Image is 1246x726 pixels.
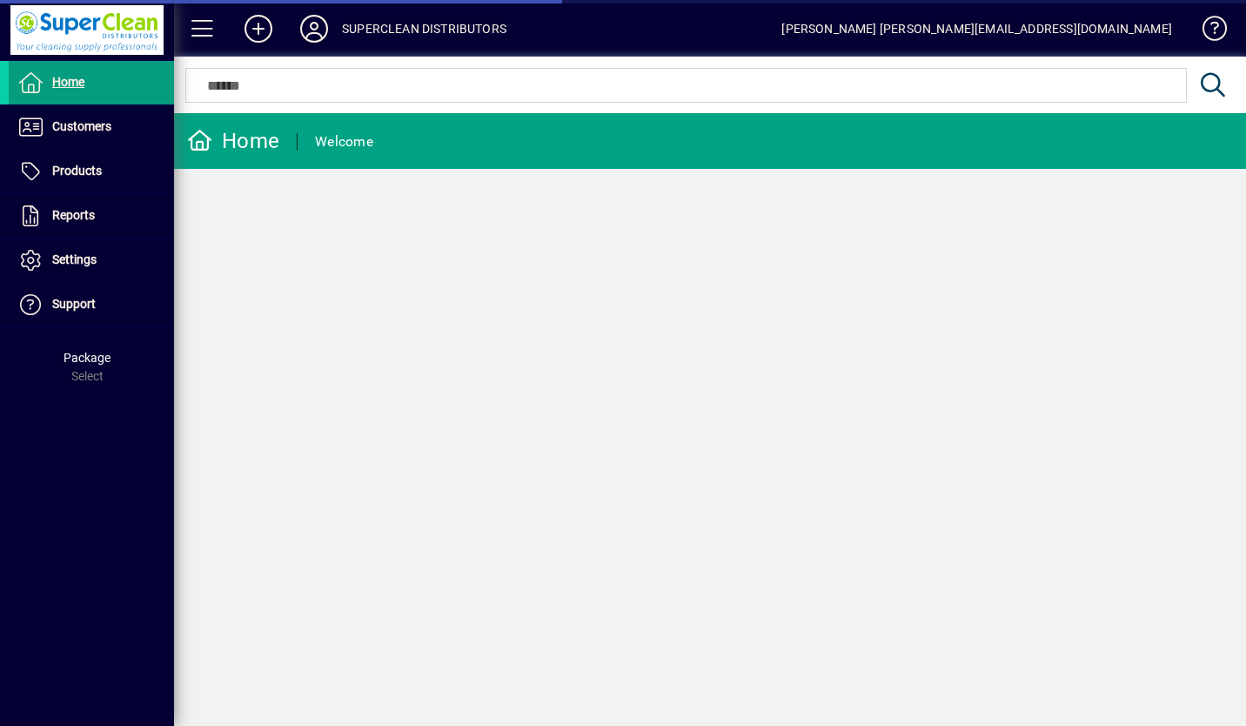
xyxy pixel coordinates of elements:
[231,13,286,44] button: Add
[342,15,506,43] div: SUPERCLEAN DISTRIBUTORS
[9,283,174,326] a: Support
[52,252,97,266] span: Settings
[286,13,342,44] button: Profile
[64,351,111,365] span: Package
[9,150,174,193] a: Products
[52,75,84,89] span: Home
[781,15,1172,43] div: [PERSON_NAME] [PERSON_NAME][EMAIL_ADDRESS][DOMAIN_NAME]
[1189,3,1224,60] a: Knowledge Base
[52,208,95,222] span: Reports
[9,239,174,282] a: Settings
[187,127,279,155] div: Home
[9,194,174,238] a: Reports
[52,119,111,133] span: Customers
[9,105,174,149] a: Customers
[52,297,96,311] span: Support
[52,164,102,178] span: Products
[315,128,373,156] div: Welcome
